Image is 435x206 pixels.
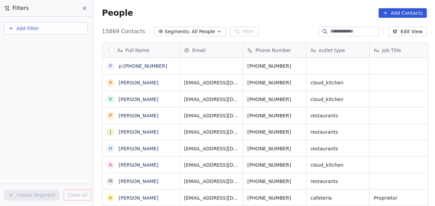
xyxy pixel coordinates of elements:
[311,194,365,201] span: cafeteria
[102,8,133,18] span: People
[311,112,365,119] span: restaurants
[192,28,215,35] span: All People
[311,129,365,136] span: restaurants
[109,95,112,103] div: v
[243,43,306,57] div: Phone Number
[180,43,243,57] div: Email
[184,79,239,86] span: [EMAIL_ADDRESS][DOMAIN_NAME]
[119,195,158,201] a: [PERSON_NAME]
[388,27,427,36] button: Edit View
[102,43,180,57] div: Full Name
[109,63,112,70] div: p
[109,161,112,168] div: A
[311,145,365,152] span: restaurants
[109,79,112,86] div: A
[311,96,365,103] span: cloud_kitchen
[184,145,239,152] span: [EMAIL_ADDRESS][DOMAIN_NAME]
[165,28,190,35] span: Segments:
[109,145,113,152] div: H
[110,128,111,136] div: J
[184,162,239,168] span: [EMAIL_ADDRESS][DOMAIN_NAME]
[109,194,112,201] div: A
[247,162,302,168] span: [PHONE_NUMBER]
[184,129,239,136] span: [EMAIL_ADDRESS][DOMAIN_NAME]
[247,79,302,86] span: [PHONE_NUMBER]
[119,80,158,86] a: [PERSON_NAME]
[230,27,259,36] button: Filter
[311,162,365,168] span: cloud_kitchen
[119,162,158,168] a: [PERSON_NAME]
[184,96,239,103] span: [EMAIL_ADDRESS][DOMAIN_NAME]
[319,47,345,54] span: outlet type
[247,194,302,201] span: [PHONE_NUMBER]
[374,194,429,201] span: Proprietor
[184,112,239,119] span: [EMAIL_ADDRESS][DOMAIN_NAME]
[119,179,158,184] a: [PERSON_NAME]
[184,178,239,185] span: [EMAIL_ADDRESS][DOMAIN_NAME]
[247,112,302,119] span: [PHONE_NUMBER]
[192,47,206,54] span: Email
[247,96,302,103] span: [PHONE_NUMBER]
[109,112,112,119] div: p
[119,113,158,118] a: [PERSON_NAME]
[306,43,369,57] div: outlet type
[119,96,158,102] a: [PERSON_NAME]
[247,145,302,152] span: [PHONE_NUMBER]
[119,146,158,151] a: [PERSON_NAME]
[379,8,427,18] button: Add Contacts
[311,178,365,185] span: restaurants
[370,43,433,57] div: Job Title
[311,79,365,86] span: cloud_kitchen
[255,47,291,54] span: Phone Number
[119,63,167,69] a: p:[PHONE_NUMBER]
[247,178,302,185] span: [PHONE_NUMBER]
[382,47,401,54] span: Job Title
[247,129,302,136] span: [PHONE_NUMBER]
[108,178,113,185] div: m
[247,63,302,69] span: [PHONE_NUMBER]
[119,129,158,135] a: [PERSON_NAME]
[126,47,149,54] span: Full Name
[184,194,239,201] span: [EMAIL_ADDRESS][DOMAIN_NAME]
[102,27,145,36] span: 15869 Contacts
